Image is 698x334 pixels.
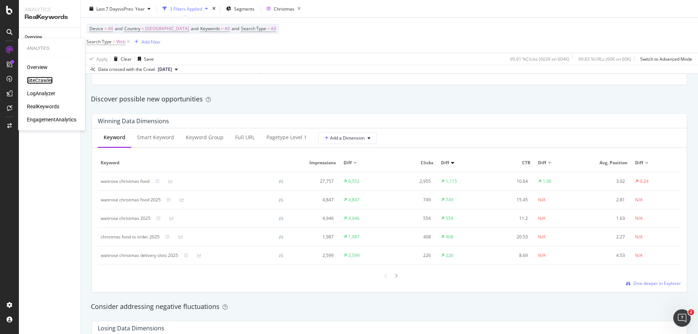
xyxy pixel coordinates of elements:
[637,53,692,65] button: Switch to Advanced Mode
[186,134,224,141] div: Keyword Group
[348,215,360,222] div: 4,946
[91,302,688,311] div: Consider addressing negative fluctuations
[87,3,153,15] button: Last 7 DaysvsPrev. Year
[170,5,202,12] div: 3 Filters Applied
[113,39,115,45] span: =
[578,56,631,62] div: 99.83 % URLs ( 60K on 60K )
[25,6,75,13] div: Analytics
[635,215,643,222] div: N/A
[587,178,625,185] div: 3.02
[688,309,694,315] span: 2
[318,132,377,144] button: Add a Dimension
[221,25,224,32] span: =
[234,5,254,12] span: Segments
[392,197,431,203] div: 749
[144,56,154,62] div: Save
[267,25,270,32] span: =
[446,252,453,259] div: 226
[587,197,625,203] div: 2.81
[27,103,59,110] a: RealKeywords
[274,5,294,12] div: Christmas
[626,280,681,286] a: Dive deeper in Explorer
[101,234,160,240] div: christmas food to order 2025
[155,65,181,74] button: [DATE]
[137,134,174,141] div: Smart Keyword
[104,25,107,32] span: =
[116,37,125,47] span: Web
[27,77,53,84] a: SiteCrawler
[344,160,352,166] span: Diff
[25,33,42,41] div: Overview
[635,252,643,259] div: N/A
[295,234,334,240] div: 1,987
[446,234,453,240] div: 408
[101,215,151,222] div: waitrose christmas 2025
[27,45,76,52] div: Analytics
[200,25,220,32] span: Keywords
[25,13,75,21] div: RealKeywords
[587,160,628,166] span: Avg. Position
[489,178,528,185] div: 10.64
[640,56,692,62] div: Switch to Advanced Mode
[25,33,75,41] a: Overview
[27,64,48,71] a: Overview
[266,134,307,141] div: pagetype Level 1
[295,215,334,222] div: 4,946
[124,25,140,32] span: Country
[510,56,569,62] div: 99.61 % Clicks ( 602K on 604K )
[392,252,431,259] div: 226
[264,3,304,15] button: Christmas
[104,134,125,141] div: Keyword
[225,24,230,34] span: All
[89,25,103,32] span: Device
[132,37,161,46] button: Add Filter
[587,234,625,240] div: 2.27
[111,53,132,65] button: Clear
[91,94,688,104] div: Discover possible new opportunities
[145,24,189,34] span: [GEOGRAPHIC_DATA]
[87,39,112,45] span: Search Type
[101,197,161,203] div: waitrose christmas food 2025
[27,90,55,97] div: LogAnalyzer
[348,178,360,185] div: 6,552
[348,197,360,203] div: 4,847
[538,197,546,203] div: N/A
[160,3,211,15] button: 3 Filters Applied
[27,116,76,123] a: EngagementAnalytics
[587,215,625,222] div: 1.63
[325,135,365,141] span: Add a Dimension
[635,197,643,203] div: N/A
[635,234,643,240] div: N/A
[232,25,239,32] span: and
[120,5,145,12] span: vs Prev. Year
[392,234,431,240] div: 408
[543,178,551,185] div: 1.96
[235,134,255,141] div: Full URL
[446,215,453,222] div: 554
[115,25,123,32] span: and
[392,215,431,222] div: 554
[223,3,257,15] button: Segments
[98,325,164,332] div: Losing Data Dimensions
[673,309,691,327] iframe: Intercom live chat
[101,160,288,166] span: Keyword
[121,56,132,62] div: Clear
[633,280,681,286] span: Dive deeper in Explorer
[392,178,431,185] div: 2,955
[98,66,155,73] div: Data crossed with the Crawl
[295,160,336,166] span: Impressions
[295,197,334,203] div: 4,847
[96,56,108,62] div: Apply
[489,215,528,222] div: 11.2
[135,53,154,65] button: Save
[191,25,198,32] span: and
[101,252,178,259] div: waitrose christmas delivery slots 2025
[441,160,449,166] span: Diff
[640,178,649,185] div: 0.24
[98,117,169,125] div: Winning Data Dimensions
[241,25,266,32] span: Search Type
[489,234,528,240] div: 20.53
[348,252,360,259] div: 2,599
